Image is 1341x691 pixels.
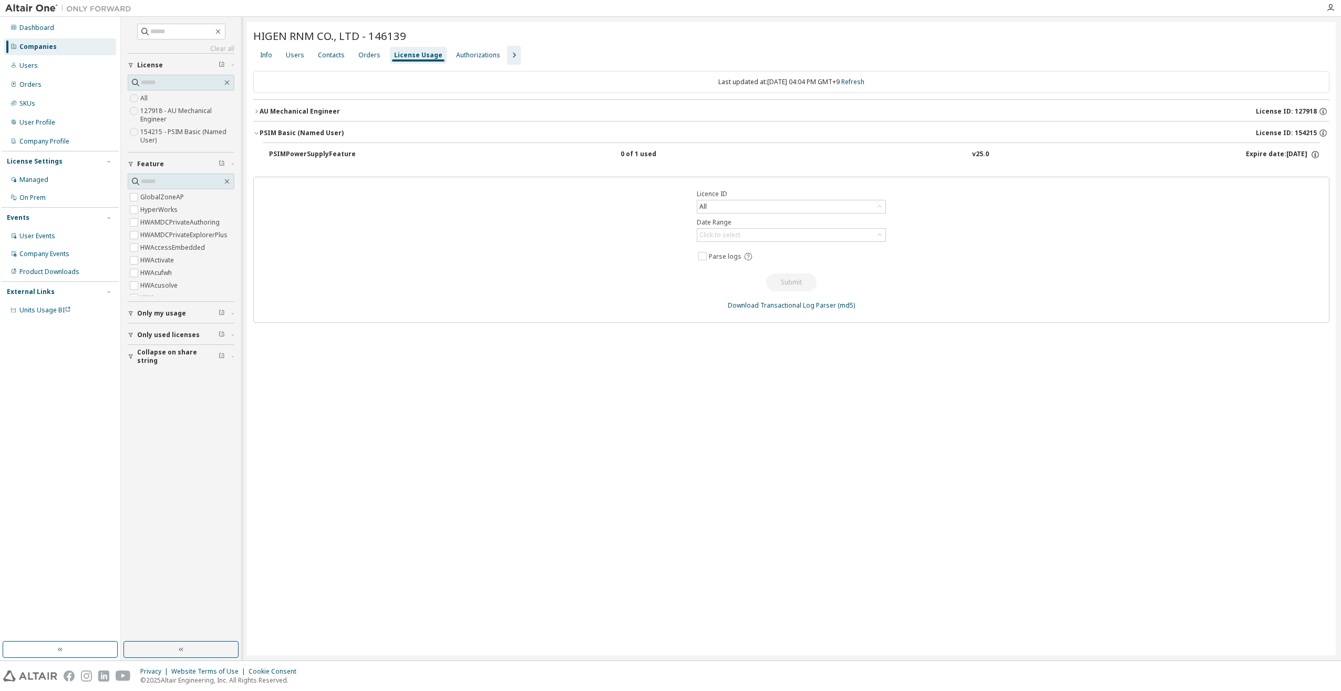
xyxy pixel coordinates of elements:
[253,28,406,43] span: HIGEN RNM CO., LTD - 146139
[253,71,1329,93] div: Last updated at: [DATE] 04:04 PM GMT+9
[260,107,340,116] div: AU Mechanical Engineer
[128,302,234,325] button: Only my usage
[7,288,55,296] div: External Links
[456,51,500,59] div: Authorizations
[1246,150,1320,159] div: Expire date: [DATE]
[171,667,249,676] div: Website Terms of Use
[699,231,740,239] div: Click to select
[98,670,109,682] img: linkedin.svg
[219,352,225,361] span: Clear filter
[137,61,163,69] span: License
[260,51,272,59] div: Info
[140,241,207,254] label: HWAccessEmbedded
[140,229,230,241] label: HWAMDCPrivateExplorerPlus
[253,121,1329,145] button: PSIM Basic (Named User)License ID: 154215
[269,143,1320,166] button: PSIMPowerSupplyFeature0 of 1 usedv25.0Expire date:[DATE]
[137,160,164,168] span: Feature
[697,190,886,198] label: Licence ID
[140,292,179,304] label: HWAcutrace
[358,51,380,59] div: Orders
[19,268,79,276] div: Product Downloads
[140,105,234,126] label: 127918 - AU Mechanical Engineer
[841,77,864,86] a: Refresh
[140,191,186,204] label: GlobalZoneAP
[140,676,303,685] p: © 2025 Altair Engineering, Inc. All Rights Reserved.
[19,176,48,184] div: Managed
[19,137,69,146] div: Company Profile
[64,670,75,682] img: facebook.svg
[140,216,222,229] label: HWAMDCPrivateAuthoring
[249,667,303,676] div: Cookie Consent
[128,45,234,53] a: Clear all
[116,670,131,682] img: youtube.svg
[697,200,885,213] div: All
[709,252,741,261] span: Parse logs
[140,279,180,292] label: HWAcusolve
[838,301,855,310] a: (md5)
[219,160,225,168] span: Clear filter
[260,129,344,137] div: PSIM Basic (Named User)
[219,309,225,318] span: Clear filter
[128,54,234,77] button: License
[140,254,176,267] label: HWActivate
[219,61,225,69] span: Clear filter
[81,670,92,682] img: instagram.svg
[697,218,886,227] label: Date Range
[1256,129,1317,137] span: License ID: 154215
[286,51,304,59] div: Users
[19,80,42,89] div: Orders
[19,250,69,258] div: Company Events
[697,229,885,241] div: Click to select
[3,670,57,682] img: altair_logo.svg
[137,348,219,365] span: Collapse on share string
[19,232,55,240] div: User Events
[19,99,35,108] div: SKUs
[140,267,174,279] label: HWAcufwh
[394,51,442,59] div: License Usage
[698,201,708,212] div: All
[19,306,71,314] span: Units Usage BI
[1256,107,1317,116] span: License ID: 127918
[253,100,1329,123] button: AU Mechanical EngineerLicense ID: 127918
[19,194,46,202] div: On Prem
[7,157,63,166] div: License Settings
[972,150,989,159] div: v25.0
[621,150,715,159] div: 0 of 1 used
[5,3,137,14] img: Altair One
[19,43,57,51] div: Companies
[269,150,364,159] div: PSIMPowerSupplyFeature
[140,667,171,676] div: Privacy
[7,214,29,222] div: Events
[128,153,234,176] button: Feature
[128,345,234,368] button: Collapse on share string
[140,204,180,216] label: HyperWorks
[19,24,54,32] div: Dashboard
[137,309,186,318] span: Only my usage
[137,331,200,339] span: Only used licenses
[728,301,836,310] a: Download Transactional Log Parser
[318,51,345,59] div: Contacts
[219,331,225,339] span: Clear filter
[766,273,817,291] button: Submit
[140,126,234,147] label: 154215 - PSIM Basic (Named User)
[19,62,38,70] div: Users
[19,118,55,127] div: User Profile
[128,323,234,347] button: Only used licenses
[140,92,150,105] label: All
